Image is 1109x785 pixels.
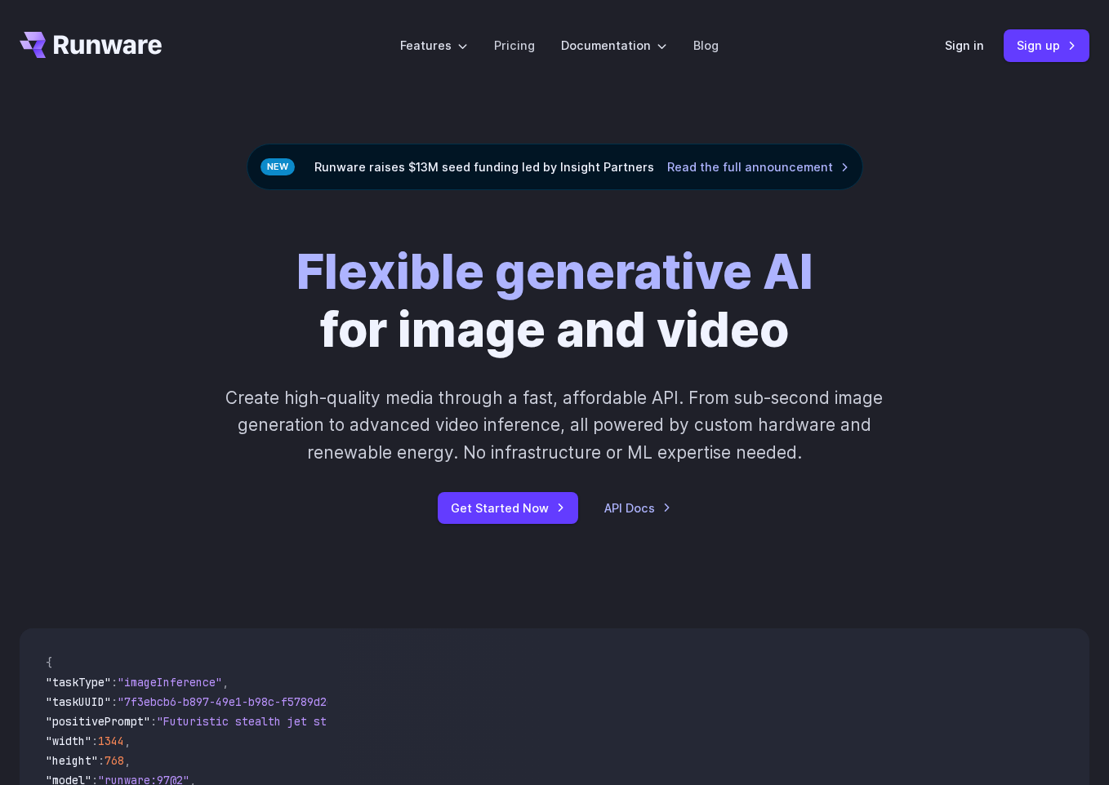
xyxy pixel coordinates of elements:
[222,675,229,690] span: ,
[296,242,813,300] strong: Flexible generative AI
[118,675,222,690] span: "imageInference"
[693,36,719,55] a: Blog
[105,753,124,768] span: 768
[111,694,118,709] span: :
[212,384,897,466] p: Create high-quality media through a fast, affordable API. From sub-second image generation to adv...
[46,694,111,709] span: "taskUUID"
[124,734,131,748] span: ,
[46,714,150,729] span: "positivePrompt"
[150,714,157,729] span: :
[667,157,849,176] a: Read the full announcement
[604,499,671,517] a: API Docs
[91,734,98,748] span: :
[945,36,984,55] a: Sign in
[1004,29,1089,61] a: Sign up
[118,694,366,709] span: "7f3ebcb6-b897-49e1-b98c-f5789d2d40d7"
[296,242,813,358] h1: for image and video
[98,734,124,748] span: 1344
[438,492,578,524] a: Get Started Now
[157,714,751,729] span: "Futuristic stealth jet streaking through a neon-lit cityscape with glowing purple exhaust"
[98,753,105,768] span: :
[46,734,91,748] span: "width"
[247,144,863,190] div: Runware raises $13M seed funding led by Insight Partners
[494,36,535,55] a: Pricing
[111,675,118,690] span: :
[400,36,468,55] label: Features
[46,675,111,690] span: "taskType"
[124,753,131,768] span: ,
[46,753,98,768] span: "height"
[561,36,667,55] label: Documentation
[20,32,162,58] a: Go to /
[46,655,52,670] span: {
